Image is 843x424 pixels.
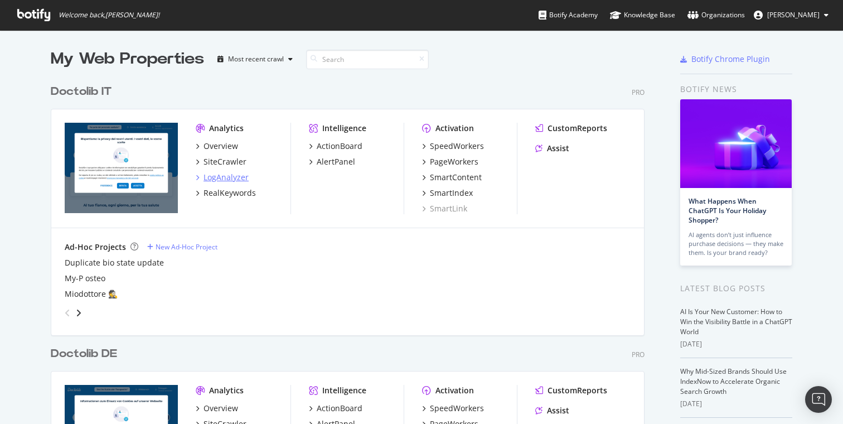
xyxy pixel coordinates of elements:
[430,403,484,414] div: SpeedWorkers
[430,172,482,183] div: SmartContent
[51,48,204,70] div: My Web Properties
[196,141,238,152] a: Overview
[535,385,607,396] a: CustomReports
[204,156,246,167] div: SiteCrawler
[228,56,284,62] div: Most recent crawl
[60,304,75,322] div: angle-left
[422,141,484,152] a: SpeedWorkers
[632,350,645,359] div: Pro
[435,385,474,396] div: Activation
[547,143,569,154] div: Assist
[75,307,83,319] div: angle-right
[767,10,820,20] span: Thibaud Collignon
[204,403,238,414] div: Overview
[65,123,178,213] img: www.doctolib.it
[51,84,116,100] a: Doctolib IT
[805,386,832,413] div: Open Intercom Messenger
[680,54,770,65] a: Botify Chrome Plugin
[430,141,484,152] div: SpeedWorkers
[422,203,467,214] a: SmartLink
[422,403,484,414] a: SpeedWorkers
[689,196,766,225] a: What Happens When ChatGPT Is Your Holiday Shopper?
[430,156,478,167] div: PageWorkers
[204,141,238,152] div: Overview
[548,123,607,134] div: CustomReports
[196,172,249,183] a: LogAnalyzer
[680,307,792,336] a: AI Is Your New Customer: How to Win the Visibility Battle in a ChatGPT World
[535,123,607,134] a: CustomReports
[317,403,362,414] div: ActionBoard
[322,123,366,134] div: Intelligence
[680,367,787,396] a: Why Mid-Sized Brands Should Use IndexNow to Accelerate Organic Search Growth
[51,346,117,362] div: Doctolib DE
[680,282,792,295] div: Latest Blog Posts
[317,141,362,152] div: ActionBoard
[535,143,569,154] a: Assist
[156,242,217,252] div: New Ad-Hoc Project
[610,9,675,21] div: Knowledge Base
[680,83,792,95] div: Botify news
[422,156,478,167] a: PageWorkers
[204,187,256,199] div: RealKeywords
[65,257,164,268] a: Duplicate bio state update
[309,403,362,414] a: ActionBoard
[306,50,429,69] input: Search
[632,88,645,97] div: Pro
[51,346,122,362] a: Doctolib DE
[422,187,473,199] a: SmartIndex
[204,172,249,183] div: LogAnalyzer
[322,385,366,396] div: Intelligence
[691,54,770,65] div: Botify Chrome Plugin
[65,273,105,284] a: My-P osteo
[680,99,792,188] img: What Happens When ChatGPT Is Your Holiday Shopper?
[196,156,246,167] a: SiteCrawler
[680,339,792,349] div: [DATE]
[209,385,244,396] div: Analytics
[535,405,569,416] a: Assist
[65,288,118,300] a: Miodottore 🕵️
[539,9,598,21] div: Botify Academy
[745,6,837,24] button: [PERSON_NAME]
[689,230,783,257] div: AI agents don’t just influence purchase decisions — they make them. Is your brand ready?
[548,385,607,396] div: CustomReports
[435,123,474,134] div: Activation
[51,84,112,100] div: Doctolib IT
[65,242,126,253] div: Ad-Hoc Projects
[422,172,482,183] a: SmartContent
[209,123,244,134] div: Analytics
[59,11,159,20] span: Welcome back, [PERSON_NAME] !
[309,141,362,152] a: ActionBoard
[309,156,355,167] a: AlertPanel
[317,156,355,167] div: AlertPanel
[196,187,256,199] a: RealKeywords
[430,187,473,199] div: SmartIndex
[147,242,217,252] a: New Ad-Hoc Project
[547,405,569,416] div: Assist
[680,399,792,409] div: [DATE]
[687,9,745,21] div: Organizations
[196,403,238,414] a: Overview
[213,50,297,68] button: Most recent crawl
